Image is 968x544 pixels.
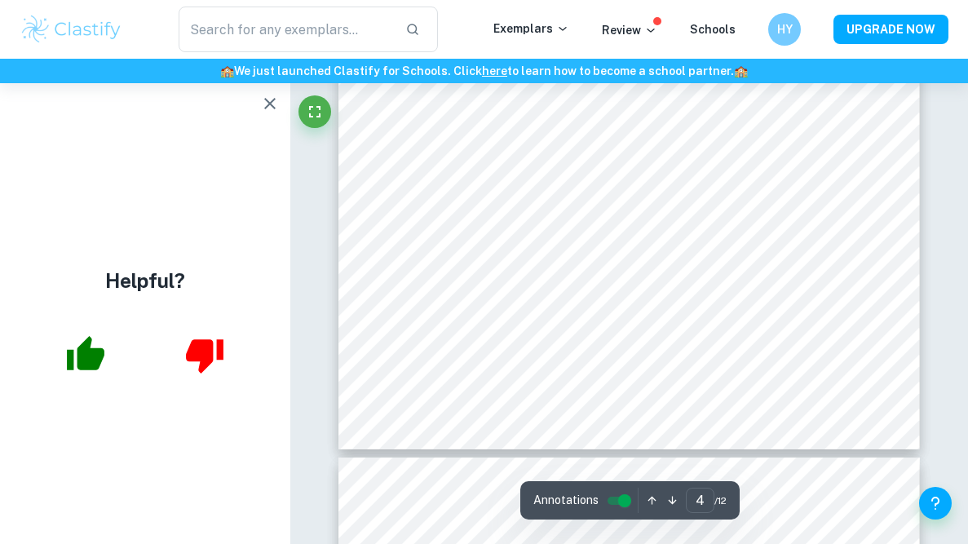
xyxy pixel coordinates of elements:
h4: Helpful? [105,266,185,295]
button: Help and Feedback [919,487,952,520]
button: UPGRADE NOW [833,15,948,44]
p: Exemplars [493,20,569,38]
span: 🏫 [220,64,234,77]
button: Fullscreen [298,95,331,128]
input: Search for any exemplars... [179,7,392,52]
span: Annotations [533,492,599,509]
img: Clastify logo [20,13,123,46]
button: HY [768,13,801,46]
h6: HY [776,20,794,38]
h6: We just launched Clastify for Schools. Click to learn how to become a school partner. [3,62,965,80]
a: Schools [690,23,736,36]
span: 🏫 [734,64,748,77]
span: / 12 [714,493,727,508]
a: here [482,64,507,77]
p: Review [602,21,657,39]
